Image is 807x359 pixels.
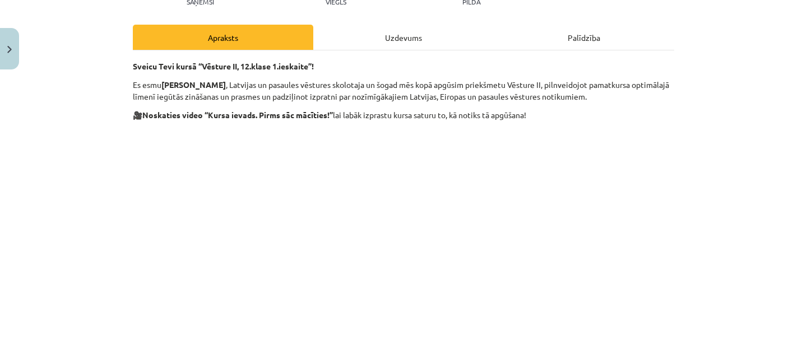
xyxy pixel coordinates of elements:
[133,109,674,121] p: 🎥 lai labāk izprastu kursa saturu to, kā notiks tā apgūšana!
[133,25,313,50] div: Apraksts
[133,79,674,102] p: Es esmu , Latvijas un pasaules vēstures skolotaja un šogad mēs kopā apgūsim priekšmetu Vēsture II...
[7,46,12,53] img: icon-close-lesson-0947bae3869378f0d4975bcd49f059093ad1ed9edebbc8119c70593378902aed.svg
[313,25,494,50] div: Uzdevums
[161,80,226,90] strong: [PERSON_NAME]
[133,61,314,71] strong: Sveicu Tevi kursā “Vēsture II, 12.klase 1.ieskaite”!
[142,110,333,120] strong: Noskaties video “Kursa ievads. Pirms sāc mācīties!”
[494,25,674,50] div: Palīdzība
